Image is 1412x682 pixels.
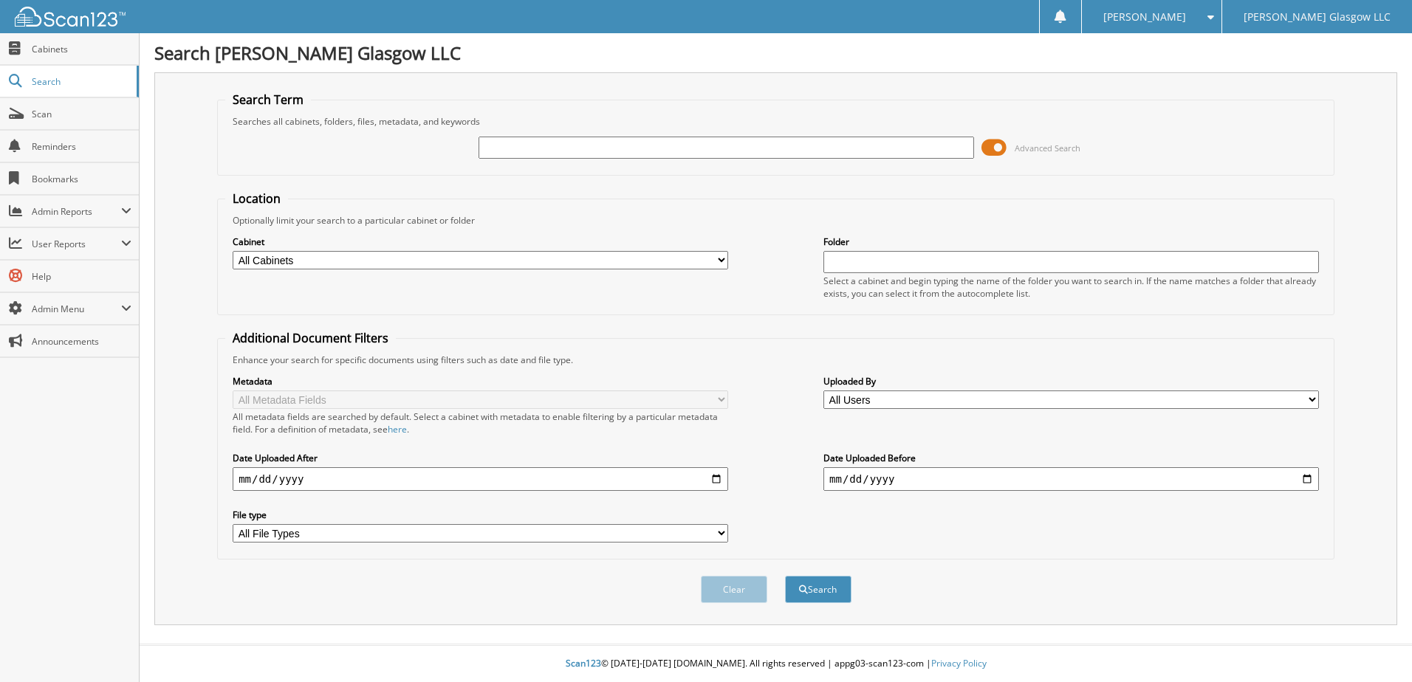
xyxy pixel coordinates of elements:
span: Scan [32,108,131,120]
img: scan123-logo-white.svg [15,7,126,27]
span: Reminders [32,140,131,153]
div: Select a cabinet and begin typing the name of the folder you want to search in. If the name match... [823,275,1319,300]
span: [PERSON_NAME] Glasgow LLC [1244,13,1391,21]
legend: Additional Document Filters [225,330,396,346]
legend: Search Term [225,92,311,108]
input: start [233,467,728,491]
a: here [388,423,407,435]
span: User Reports [32,238,121,250]
span: Admin Menu [32,303,121,315]
label: Cabinet [233,235,728,248]
label: File type [233,509,728,521]
span: Cabinets [32,43,131,55]
span: Admin Reports [32,205,121,218]
div: Searches all cabinets, folders, files, metadata, and keywords [225,115,1326,128]
span: Search [32,75,129,88]
div: All metadata fields are searched by default. Select a cabinet with metadata to enable filtering b... [233,410,728,435]
span: Bookmarks [32,173,131,185]
label: Date Uploaded Before [823,452,1319,464]
label: Date Uploaded After [233,452,728,464]
label: Metadata [233,375,728,387]
span: Announcements [32,335,131,348]
input: end [823,467,1319,491]
button: Search [785,576,851,603]
a: Privacy Policy [931,657,987,669]
legend: Location [225,190,288,207]
div: © [DATE]-[DATE] [DOMAIN_NAME]. All rights reserved | appg03-scan123-com | [140,646,1412,682]
button: Clear [701,576,767,603]
span: Advanced Search [1015,142,1080,154]
div: Optionally limit your search to a particular cabinet or folder [225,214,1326,227]
span: [PERSON_NAME] [1103,13,1186,21]
span: Scan123 [566,657,601,669]
label: Uploaded By [823,375,1319,387]
label: Folder [823,235,1319,248]
div: Enhance your search for specific documents using filters such as date and file type. [225,354,1326,366]
span: Help [32,270,131,283]
h1: Search [PERSON_NAME] Glasgow LLC [154,41,1397,65]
